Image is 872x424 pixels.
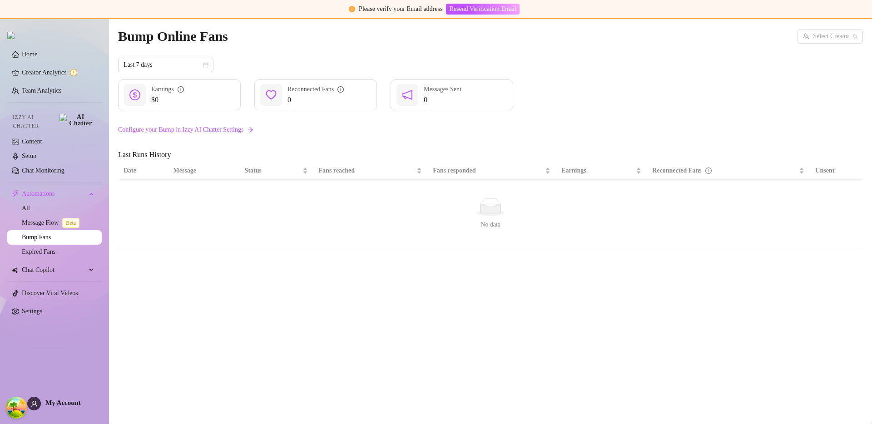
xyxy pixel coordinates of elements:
[168,162,239,180] th: Message
[402,89,413,100] span: notification
[22,51,37,58] a: Home
[129,89,140,100] span: dollar
[446,4,519,15] button: Resend Verification Email
[59,114,94,127] img: AI Chatter
[12,190,19,197] span: thunderbolt
[7,399,25,417] button: Open Tanstack query devtools
[127,220,854,230] div: No data
[22,308,42,315] a: Settings
[349,6,355,12] span: exclamation-circle
[287,84,344,94] div: Reconnected Fans
[561,166,634,176] span: Earnings
[118,125,863,135] a: Configure your Bump in Izzy AI Chatter Settings
[245,166,301,176] span: Status
[22,219,83,226] a: Message FlowBeta
[239,162,313,180] th: Status
[118,25,228,47] article: Bump Online Fans
[31,400,38,407] span: user
[22,248,55,255] a: Expired Fans
[118,162,168,180] th: Date
[22,290,78,296] a: Discover Viral Videos
[852,34,858,39] span: team
[449,5,516,13] span: Resend Verification Email
[22,187,86,201] span: Automations
[427,162,556,180] th: Fans responded
[22,65,94,80] a: Creator Analytics exclamation-circle
[203,62,208,68] span: calendar
[178,86,184,93] span: info-circle
[151,94,184,105] span: $0
[22,87,61,94] a: Team Analytics
[118,149,271,160] span: Last Runs History
[424,94,461,105] span: 0
[22,205,30,212] a: All
[7,32,15,39] img: logo.svg
[118,121,863,138] a: Configure your Bump in Izzy AI Chatter Settingsarrow-right
[22,167,64,174] a: Chat Monitoring
[652,166,797,176] div: Reconnected Fans
[12,267,18,273] img: Chat Copilot
[124,58,208,72] span: Last 7 days
[359,4,442,14] div: Please verify your Email address
[287,94,344,105] span: 0
[22,234,51,241] a: Bump Fans
[22,153,36,159] a: Setup
[45,399,81,406] span: My Account
[313,162,428,180] th: Fans reached
[13,113,56,130] span: Izzy AI Chatter
[556,162,647,180] th: Earnings
[424,86,461,93] span: Messages Sent
[22,263,86,277] span: Chat Copilot
[337,86,344,93] span: info-circle
[266,89,277,100] span: heart
[151,84,184,94] div: Earnings
[705,168,712,174] span: info-circle
[319,166,415,176] span: Fans reached
[810,162,840,180] th: Unsent
[62,218,79,228] span: Beta
[433,166,543,176] span: Fans responded
[247,127,253,133] span: arrow-right
[22,138,42,145] a: Content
